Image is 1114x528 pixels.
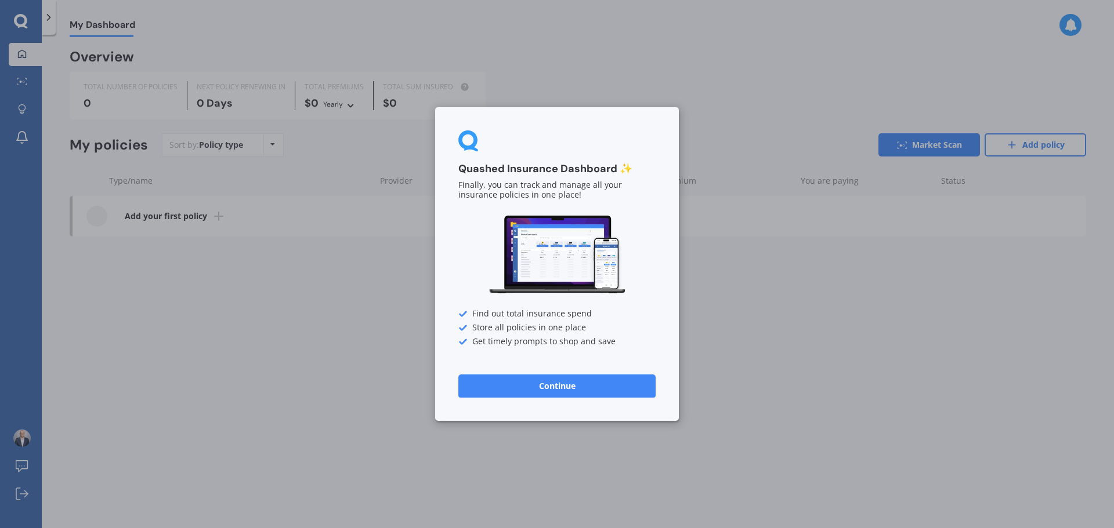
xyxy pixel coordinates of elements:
div: Find out total insurance spend [458,309,656,319]
h3: Quashed Insurance Dashboard ✨ [458,162,656,176]
img: Dashboard [487,214,627,296]
p: Finally, you can track and manage all your insurance policies in one place! [458,181,656,201]
div: Store all policies in one place [458,323,656,333]
button: Continue [458,374,656,398]
div: Get timely prompts to shop and save [458,337,656,347]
